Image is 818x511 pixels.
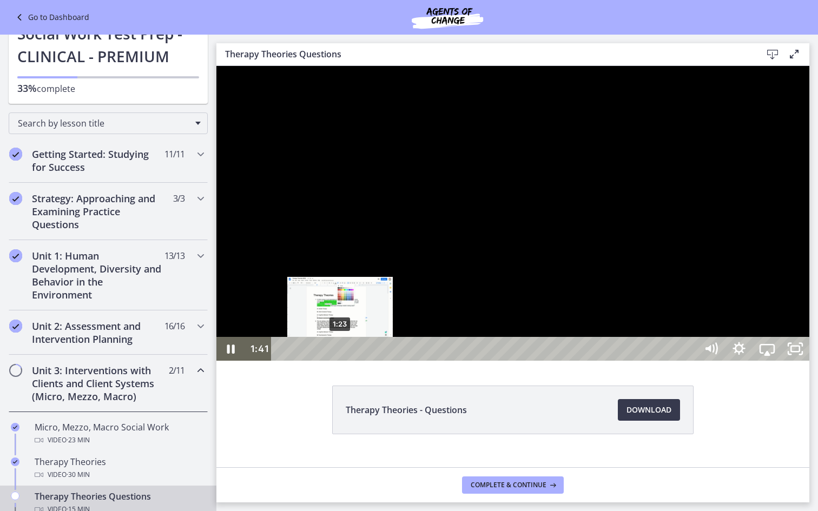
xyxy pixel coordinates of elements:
[565,271,593,295] button: Unfullscreen
[9,148,22,161] i: Completed
[17,82,199,95] p: complete
[9,320,22,333] i: Completed
[9,192,22,205] i: Completed
[626,403,671,416] span: Download
[164,249,184,262] span: 13 / 13
[32,249,164,301] h2: Unit 1: Human Development, Diversity and Behavior in the Environment
[18,117,190,129] span: Search by lesson title
[32,192,164,231] h2: Strategy: Approaching and Examining Practice Questions
[13,11,89,24] a: Go to Dashboard
[67,468,90,481] span: · 30 min
[164,320,184,333] span: 16 / 16
[11,457,19,466] i: Completed
[35,434,203,447] div: Video
[471,481,546,489] span: Complete & continue
[35,421,203,447] div: Micro, Mezzo, Macro Social Work
[11,423,19,432] i: Completed
[32,320,164,346] h2: Unit 2: Assessment and Intervention Planning
[216,66,809,361] iframe: Video Lesson
[173,192,184,205] span: 3 / 3
[9,249,22,262] i: Completed
[32,148,164,174] h2: Getting Started: Studying for Success
[462,476,564,494] button: Complete & continue
[17,82,37,95] span: 33%
[346,403,467,416] span: Therapy Theories - Questions
[164,148,184,161] span: 11 / 11
[618,399,680,421] a: Download
[225,48,744,61] h3: Therapy Theories Questions
[169,364,184,377] span: 2 / 11
[382,4,512,30] img: Agents of Change
[537,271,565,295] button: Airplay
[35,468,203,481] div: Video
[35,455,203,481] div: Therapy Theories
[480,271,509,295] button: Mute
[509,271,537,295] button: Show settings menu
[9,112,208,134] div: Search by lesson title
[67,434,90,447] span: · 23 min
[32,364,164,403] h2: Unit 3: Interventions with Clients and Client Systems (Micro, Mezzo, Macro)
